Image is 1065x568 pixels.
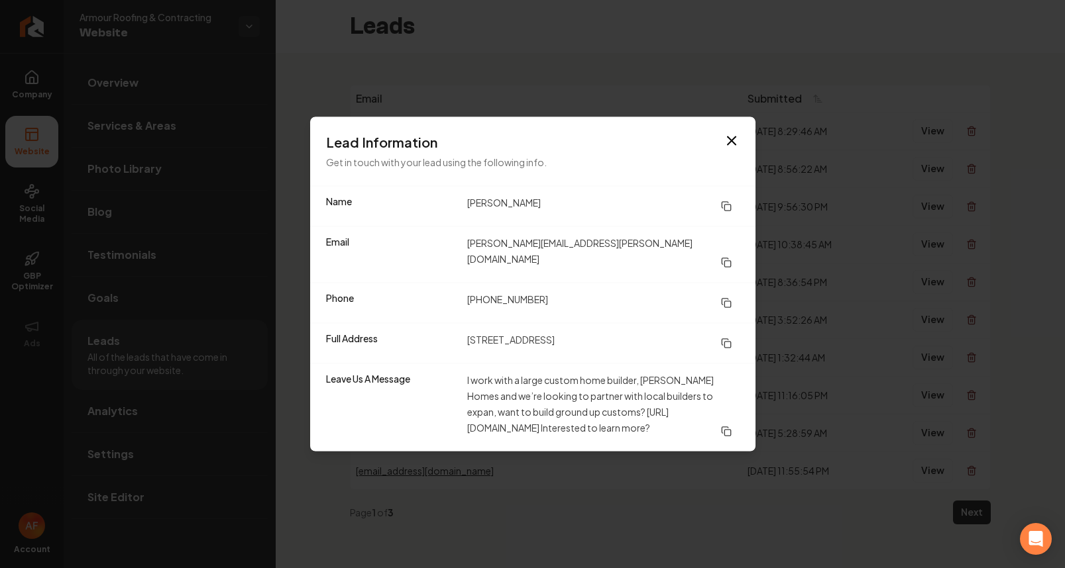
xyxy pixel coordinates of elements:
dt: Email [326,235,457,275]
dt: Full Address [326,332,457,355]
dd: [PHONE_NUMBER] [467,291,740,315]
dt: Phone [326,291,457,315]
dd: [PERSON_NAME] [467,195,740,218]
p: Get in touch with your lead using the following info. [326,154,740,170]
dt: Leave Us A Message [326,372,457,444]
dd: I work with a large custom home builder, [PERSON_NAME] Homes and we’re looking to partner with lo... [467,372,740,444]
h3: Lead Information [326,133,740,152]
dd: [PERSON_NAME][EMAIL_ADDRESS][PERSON_NAME][DOMAIN_NAME] [467,235,740,275]
dd: [STREET_ADDRESS] [467,332,740,355]
dt: Name [326,195,457,218]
